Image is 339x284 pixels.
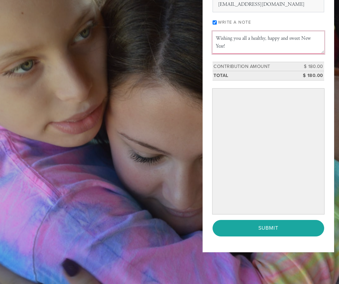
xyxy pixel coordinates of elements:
[214,90,323,213] iframe: Secure payment input frame
[213,71,295,81] td: Total
[295,62,324,71] td: $ 180.00
[218,20,251,25] label: Write a note
[295,71,324,81] td: $ 180.00
[213,62,295,71] td: Contribution Amount
[213,220,324,236] input: Submit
